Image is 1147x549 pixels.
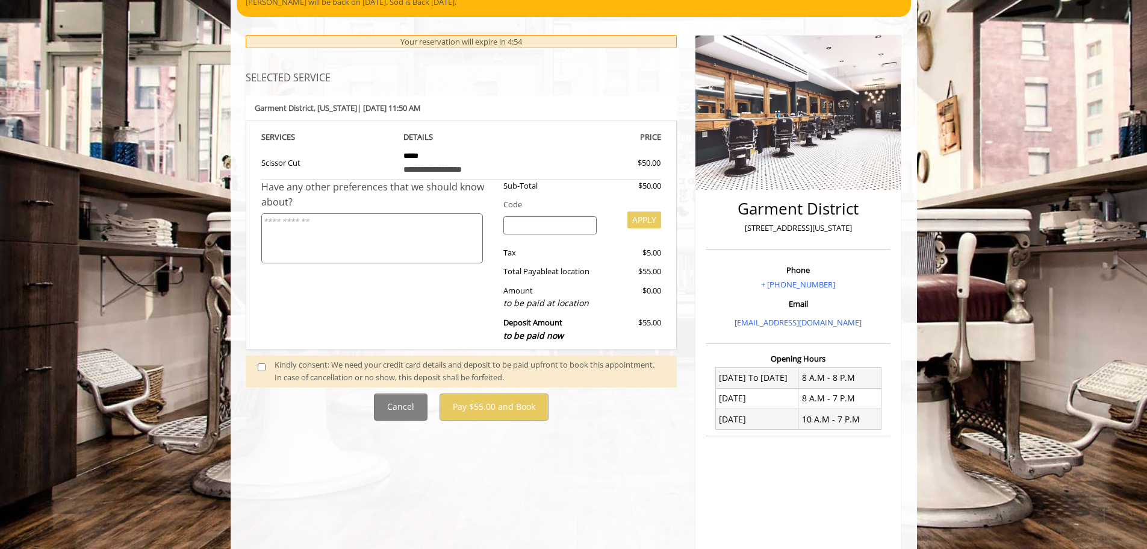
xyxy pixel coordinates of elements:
[606,316,661,342] div: $55.00
[627,212,661,228] button: APPLY
[798,388,881,409] td: 8 A.M - 7 P.M
[606,246,661,259] div: $5.00
[552,266,589,277] span: at location
[314,102,357,113] span: , [US_STATE]
[494,246,606,259] div: Tax
[494,198,661,211] div: Code
[715,388,798,409] td: [DATE]
[291,131,295,142] span: S
[494,284,606,310] div: Amount
[246,73,677,84] h3: SELECTED SERVICE
[606,180,661,192] div: $50.00
[261,180,495,210] div: Have any other preferences that we should know about?
[735,317,862,328] a: [EMAIL_ADDRESS][DOMAIN_NAME]
[715,368,798,388] td: [DATE] To [DATE]
[761,279,835,290] a: + [PHONE_NUMBER]
[494,180,606,192] div: Sub-Total
[706,354,891,363] h3: Opening Hours
[494,265,606,278] div: Total Payable
[275,359,665,384] div: Kindly consent: We need your credit card details and deposit to be paid upfront to book this appo...
[594,157,661,169] div: $50.00
[261,130,395,144] th: SERVICE
[709,222,887,234] p: [STREET_ADDRESS][US_STATE]
[528,130,662,144] th: PRICE
[503,330,564,341] span: to be paid now
[715,409,798,430] td: [DATE]
[606,265,661,278] div: $55.00
[255,102,421,113] b: Garment District | [DATE] 11:50 AM
[606,284,661,310] div: $0.00
[709,300,887,308] h3: Email
[503,317,564,341] b: Deposit Amount
[709,200,887,218] h2: Garment District
[374,394,427,421] button: Cancel
[261,144,395,180] td: Scissor Cut
[709,266,887,274] h3: Phone
[798,368,881,388] td: 8 A.M - 8 P.M
[394,130,528,144] th: DETAILS
[798,409,881,430] td: 10 A.M - 7 P.M
[503,296,597,310] div: to be paid at location
[246,35,677,49] div: Your reservation will expire in 4:54
[440,394,549,421] button: Pay $55.00 and Book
